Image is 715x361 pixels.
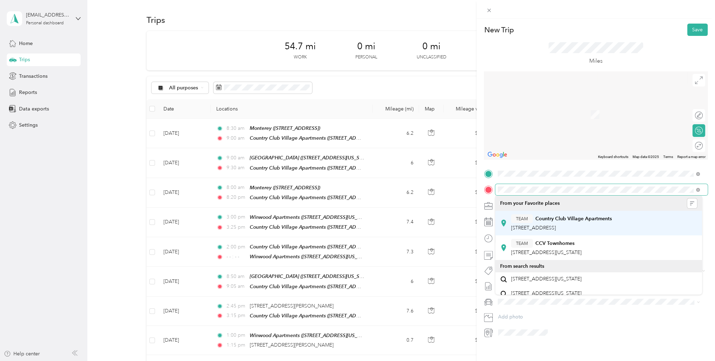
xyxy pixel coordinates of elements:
span: [STREET_ADDRESS] [511,225,556,231]
span: From your Favorite places [500,200,560,207]
iframe: Everlance-gr Chat Button Frame [676,322,715,361]
button: TEAM [511,239,533,248]
a: Report a map error [677,155,705,159]
img: Google [486,150,509,159]
button: Save [687,24,708,36]
span: Map data ©2025 [633,155,659,159]
span: [STREET_ADDRESS][US_STATE] [511,290,582,297]
span: TEAM [516,240,528,247]
strong: CCV Townhomes [535,240,574,247]
span: TEAM [516,216,528,222]
span: [STREET_ADDRESS][US_STATE] [511,276,582,282]
a: Open this area in Google Maps (opens a new window) [486,150,509,159]
p: Miles [589,57,603,65]
span: [STREET_ADDRESS][US_STATE] [511,249,582,255]
p: New Trip [484,25,514,35]
button: Keyboard shortcuts [598,154,628,159]
a: Terms (opens in new tab) [663,155,673,159]
span: From search results [500,263,544,269]
button: Add photo [495,312,708,322]
strong: Country Club Village Apartments [535,216,612,222]
button: TEAM [511,214,533,223]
